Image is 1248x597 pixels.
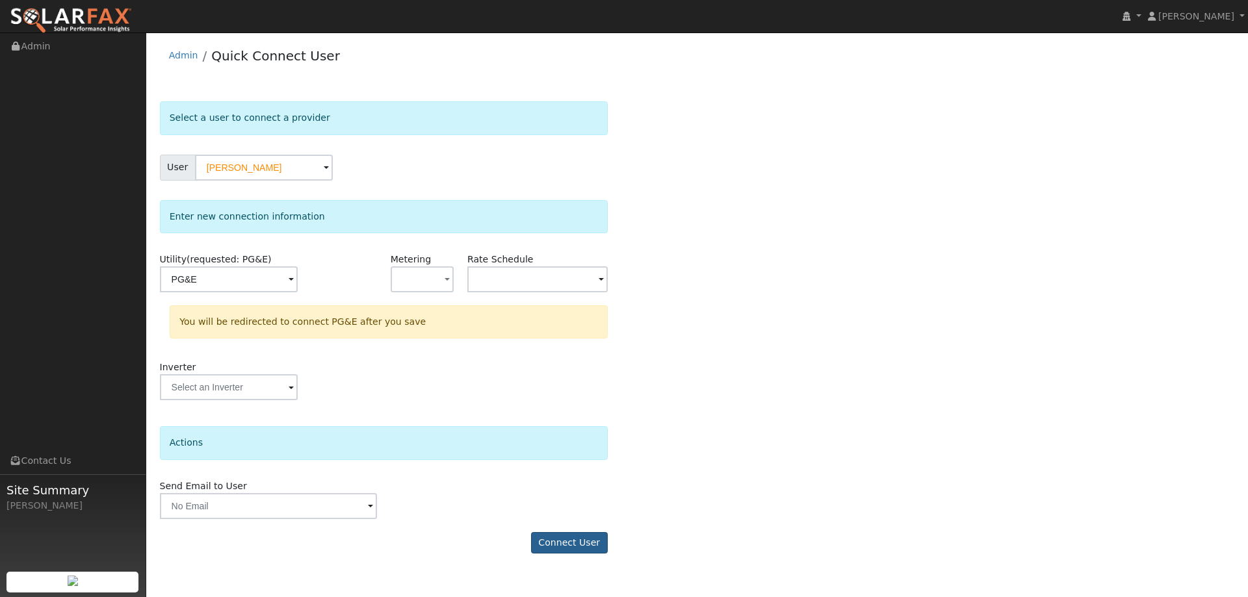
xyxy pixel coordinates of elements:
[160,426,608,459] div: Actions
[467,253,533,266] label: Rate Schedule
[160,361,196,374] label: Inverter
[187,254,272,264] span: (requested: PG&E)
[531,532,608,554] button: Connect User
[160,155,196,181] span: User
[160,101,608,134] div: Select a user to connect a provider
[170,305,608,338] div: You will be redirected to connect PG&E after you save
[211,48,340,64] a: Quick Connect User
[68,576,78,586] img: retrieve
[6,481,139,499] span: Site Summary
[160,253,272,266] label: Utility
[6,499,139,513] div: [PERSON_NAME]
[160,479,247,493] label: Send Email to User
[10,7,132,34] img: SolarFax
[160,493,377,519] input: No Email
[160,200,608,233] div: Enter new connection information
[1158,11,1234,21] span: [PERSON_NAME]
[169,50,198,60] a: Admin
[195,155,333,181] input: Select a User
[160,266,298,292] input: Select a Utility
[160,374,298,400] input: Select an Inverter
[391,253,432,266] label: Metering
